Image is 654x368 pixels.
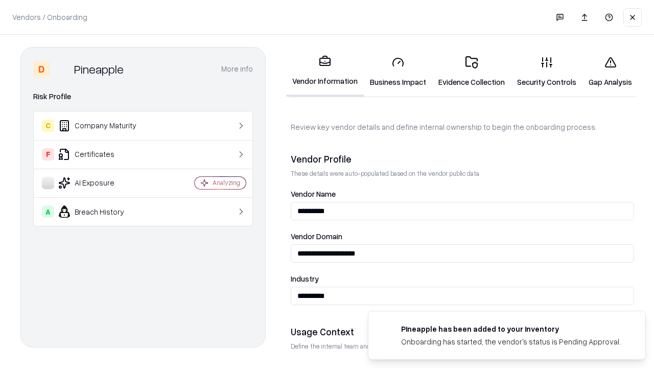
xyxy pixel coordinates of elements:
[42,205,54,218] div: A
[291,342,634,351] p: Define the internal team and reason for using this vendor. This helps assess business relevance a...
[286,47,364,97] a: Vendor Information
[213,178,240,187] div: Analyzing
[54,61,70,77] img: Pineapple
[511,48,582,96] a: Security Controls
[381,324,393,336] img: pineappleenergy.com
[221,60,253,78] button: More info
[42,120,54,132] div: C
[33,61,50,77] div: D
[291,122,634,132] p: Review key vendor details and define internal ownership to begin the onboarding process.
[33,90,253,103] div: Risk Profile
[582,48,638,96] a: Gap Analysis
[401,324,621,334] div: Pineapple has been added to your inventory
[291,190,634,198] label: Vendor Name
[42,205,164,218] div: Breach History
[291,169,634,178] p: These details were auto-populated based on the vendor public data
[42,148,164,160] div: Certificates
[42,177,164,189] div: AI Exposure
[12,12,87,22] p: Vendors / Onboarding
[364,48,432,96] a: Business Impact
[291,153,634,165] div: Vendor Profile
[291,326,634,338] div: Usage Context
[432,48,511,96] a: Evidence Collection
[42,148,54,160] div: F
[74,61,124,77] div: Pineapple
[291,275,634,283] label: Industry
[291,233,634,240] label: Vendor Domain
[42,120,164,132] div: Company Maturity
[401,336,621,347] div: Onboarding has started, the vendor's status is Pending Approval.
